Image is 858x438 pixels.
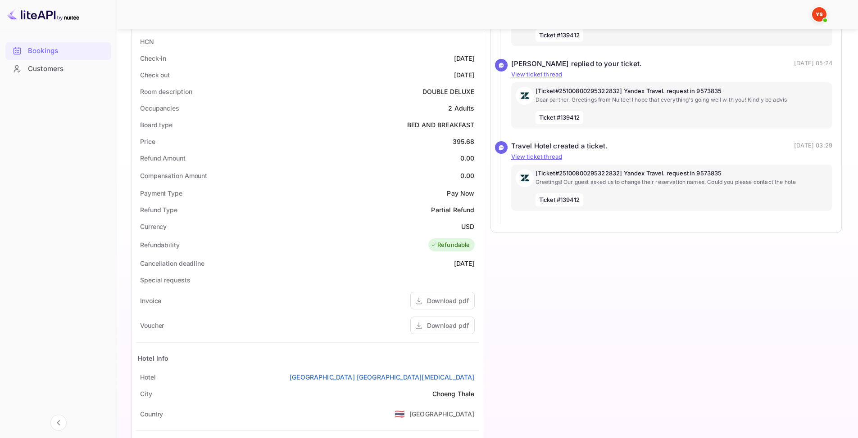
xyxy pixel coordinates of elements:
div: USD [461,222,474,231]
div: Bookings [5,42,111,60]
div: Cancellation deadline [140,259,204,268]
div: 0.00 [460,153,475,163]
div: Compensation Amount [140,171,207,180]
div: BED AND BREAKFAST [407,120,475,130]
p: [Ticket#25100800295322832] Yandex Travel. request in 9573835 [536,87,828,96]
img: AwvSTEc2VUhQAAAAAElFTkSuQmCC [516,87,534,105]
div: Price [140,137,155,146]
div: 0.00 [460,171,475,180]
div: Download pdf [427,321,469,330]
button: Collapse navigation [50,415,67,431]
span: Ticket #139412 [536,29,584,42]
p: [Ticket#25100800295322832] Yandex Travel. request in 9573835 [536,169,828,178]
p: Greetings! Our guest asked us to change their reservation names. Could you please contact the hote [536,178,828,186]
div: Occupancies [140,103,179,113]
p: Dear partner, Greetings from Nuitee! I hope that everything's going well with you! Kindly be advis [536,96,828,104]
div: Pay Now [447,188,474,198]
a: [GEOGRAPHIC_DATA] [GEOGRAPHIC_DATA][MEDICAL_DATA] [290,372,474,382]
span: United States [395,406,405,422]
p: [DATE] 03:29 [794,141,832,152]
div: Board type [140,120,173,130]
div: 395.68 [453,137,475,146]
img: LiteAPI logo [7,7,79,22]
div: Refund Type [140,205,177,215]
div: Travel Hotel created a ticket. [511,141,608,152]
div: Download pdf [427,296,469,305]
div: Refundability [140,240,180,250]
div: City [140,389,152,398]
div: Currency [140,222,167,231]
div: [GEOGRAPHIC_DATA] [409,409,475,419]
div: Payment Type [140,188,182,198]
div: Voucher [140,321,164,330]
img: AwvSTEc2VUhQAAAAAElFTkSuQmCC [516,169,534,187]
div: DOUBLE DELUXE [422,87,475,96]
div: Hotel [140,372,156,382]
div: Refund Amount [140,153,186,163]
div: Country [140,409,163,419]
div: HCN [140,37,154,46]
div: Invoice [140,296,161,305]
p: View ticket thread [511,152,833,161]
div: 2 Adults [448,103,474,113]
div: Customers [5,60,111,78]
div: Refundable [431,241,470,250]
a: Customers [5,60,111,77]
div: Check-in [140,54,166,63]
div: Bookings [28,46,107,56]
div: Special requests [140,275,190,285]
div: [DATE] [454,259,475,268]
span: Ticket #139412 [536,193,584,207]
div: Choeng Thale [432,389,475,398]
div: [DATE] [454,54,475,63]
span: Ticket #139412 [536,111,584,125]
p: View ticket thread [511,70,833,79]
div: Hotel Info [138,353,169,363]
div: Check out [140,70,170,80]
div: [PERSON_NAME] replied to your ticket. [511,59,642,69]
img: Yandex Support [812,7,826,22]
div: [DATE] [454,70,475,80]
p: [DATE] 05:24 [794,59,832,69]
div: Partial Refund [431,205,474,215]
a: Bookings [5,42,111,59]
div: Customers [28,64,107,74]
div: Room description [140,87,192,96]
